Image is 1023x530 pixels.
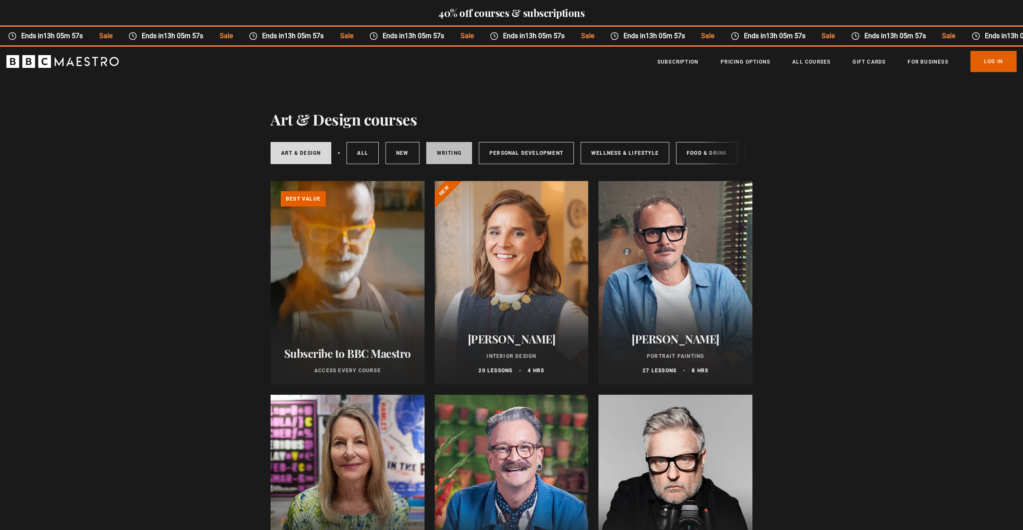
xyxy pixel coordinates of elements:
span: Ends in [738,31,813,41]
p: Best value [281,191,326,206]
a: All Courses [792,58,830,66]
span: Ends in [257,31,331,41]
a: Pricing Options [721,58,770,66]
span: Sale [813,31,842,41]
time: 13h 05m 57s [886,32,925,40]
p: 4 hrs [528,367,544,374]
span: Sale [90,31,120,41]
p: Interior Design [445,352,579,360]
p: 20 lessons [478,367,512,374]
a: All [347,142,379,164]
h2: [PERSON_NAME] [445,332,579,346]
span: Sale [933,31,962,41]
time: 13h 05m 57s [43,32,82,40]
a: Food & Drink [676,142,738,164]
svg: BBC Maestro [6,55,119,68]
span: Ends in [136,31,210,41]
span: Sale [572,31,601,41]
span: Sale [693,31,722,41]
span: Ends in [618,31,692,41]
time: 13h 05m 57s [163,32,203,40]
a: [PERSON_NAME] Interior Design 20 lessons 4 hrs New [435,181,589,385]
h1: Art & Design courses [271,110,417,128]
time: 13h 05m 57s [645,32,684,40]
span: Ends in [16,31,90,41]
a: New [386,142,419,164]
time: 13h 05m 57s [765,32,805,40]
p: 8 hrs [692,367,708,374]
a: Writing [426,142,472,164]
p: Portrait Painting [609,352,742,360]
nav: Primary [657,51,1017,72]
span: Ends in [859,31,933,41]
p: 27 lessons [643,367,676,374]
a: For business [908,58,948,66]
span: Sale [331,31,361,41]
time: 13h 05m 57s [404,32,443,40]
span: Ends in [377,31,451,41]
time: 13h 05m 57s [524,32,564,40]
a: Subscription [657,58,699,66]
a: Log In [970,51,1017,72]
span: Sale [452,31,481,41]
span: Sale [211,31,240,41]
time: 13h 05m 57s [284,32,323,40]
a: Art & Design [271,142,331,164]
a: Wellness & Lifestyle [581,142,669,164]
h2: [PERSON_NAME] [609,332,742,346]
a: Gift Cards [852,58,886,66]
span: Ends in [498,31,572,41]
a: Personal Development [479,142,574,164]
a: [PERSON_NAME] Portrait Painting 27 lessons 8 hrs [598,181,752,385]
